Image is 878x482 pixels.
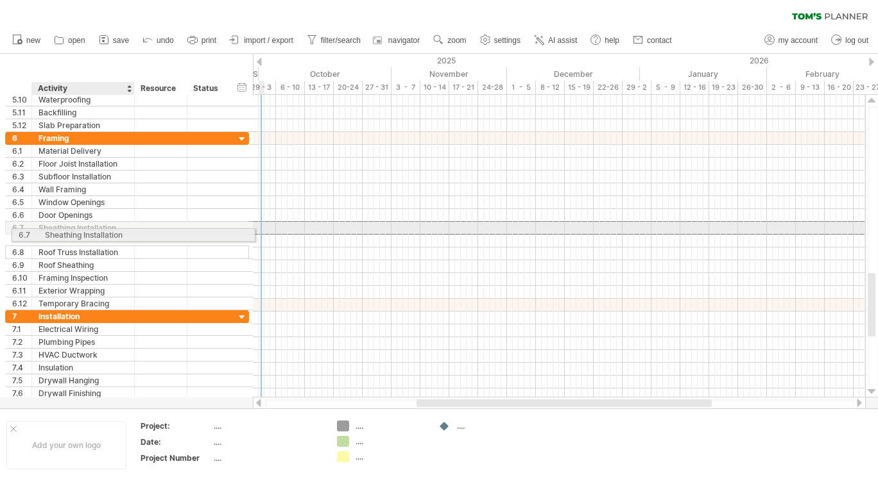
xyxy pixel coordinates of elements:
div: 3 - 7 [392,81,420,94]
a: save [96,32,133,49]
div: 7.6 [12,387,31,399]
div: 7.4 [12,361,31,374]
div: 13 - 17 [305,81,334,94]
div: Sheathing Installation [39,222,128,234]
div: .... [356,436,426,447]
div: 6.2 [12,158,31,170]
div: 6.5 [12,196,31,208]
a: AI assist [531,32,581,49]
div: .... [356,451,426,462]
div: 7.3 [12,349,31,361]
div: 6.8 [12,246,31,258]
a: new [9,32,44,49]
div: 17 - 21 [449,81,478,94]
div: January 2026 [640,67,767,81]
div: .... [356,420,426,431]
span: help [605,36,619,45]
a: zoom [430,32,470,49]
div: November 2025 [392,67,507,81]
a: filter/search [304,32,365,49]
div: Electrical Wiring [39,323,128,335]
div: 6.10 [12,272,31,284]
div: 15 - 19 [565,81,594,94]
div: 7.1 [12,323,31,335]
div: 7.5 [12,374,31,386]
div: 16 - 20 [825,81,854,94]
div: 26-30 [738,81,767,94]
div: Material Delivery [39,145,128,157]
div: 27 - 31 [363,81,392,94]
span: settings [494,36,521,45]
div: HVAC Ductwork [39,349,128,361]
div: 6.7 [12,222,31,234]
div: Subfloor Installation [39,170,128,183]
div: Add your own logo [6,421,126,469]
span: import / export [244,36,293,45]
a: undo [139,32,178,49]
div: 29 - 2 [623,81,651,94]
div: 6.1 [12,145,31,157]
a: import / export [227,32,297,49]
a: open [51,32,89,49]
span: new [26,36,40,45]
a: contact [630,32,676,49]
div: October 2025 [259,67,392,81]
div: Resource [141,82,180,95]
div: 6.6 [12,209,31,221]
div: 1 - 5 [507,81,536,94]
div: 12 - 16 [680,81,709,94]
div: .... [214,436,322,447]
div: 6.4 [12,183,31,195]
div: Activity [38,82,127,95]
div: 20-24 [334,81,363,94]
div: 6 [12,132,31,144]
span: zoom [447,36,466,45]
div: Drywall Hanging [39,374,128,386]
span: print [202,36,216,45]
span: log out [845,36,868,45]
span: navigator [388,36,420,45]
div: Window Openings [39,196,128,208]
div: 2 - 6 [767,81,796,94]
span: contact [647,36,672,45]
div: Plumbing Pipes [39,336,128,348]
div: .... [457,420,527,431]
a: navigator [371,32,424,49]
div: Roof Sheathing [39,259,128,271]
div: Drywall Finishing [39,387,128,399]
div: Slab Preparation [39,119,128,131]
div: Floor Joist Installation [39,158,128,170]
div: 6.11 [12,285,31,297]
div: 6.12 [12,297,31,310]
div: Framing Inspection [39,272,128,284]
div: 7 [12,310,31,322]
div: 7.2 [12,336,31,348]
div: 5 - 9 [651,81,680,94]
div: 29 - 3 [247,81,276,94]
div: 6 - 10 [276,81,305,94]
a: help [587,32,623,49]
div: 5.10 [12,94,31,106]
div: Temporary Bracing [39,297,128,310]
a: my account [761,32,822,49]
div: 6.3 [12,170,31,183]
div: Roof Truss Installation [39,246,128,258]
div: Framing [39,132,128,144]
span: filter/search [321,36,361,45]
div: .... [214,453,322,463]
div: Project: [141,420,211,431]
span: open [68,36,85,45]
div: Installation [39,310,128,322]
div: .... [214,420,322,431]
div: Exterior Wrapping [39,285,128,297]
a: print [184,32,220,49]
div: 5.12 [12,119,31,131]
div: Insulation [39,361,128,374]
div: Door Openings [39,209,128,221]
span: save [113,36,129,45]
div: Project Number [141,453,211,463]
div: 6.9 [12,259,31,271]
span: undo [157,36,174,45]
div: Backfilling [39,106,128,119]
div: December 2025 [507,67,640,81]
